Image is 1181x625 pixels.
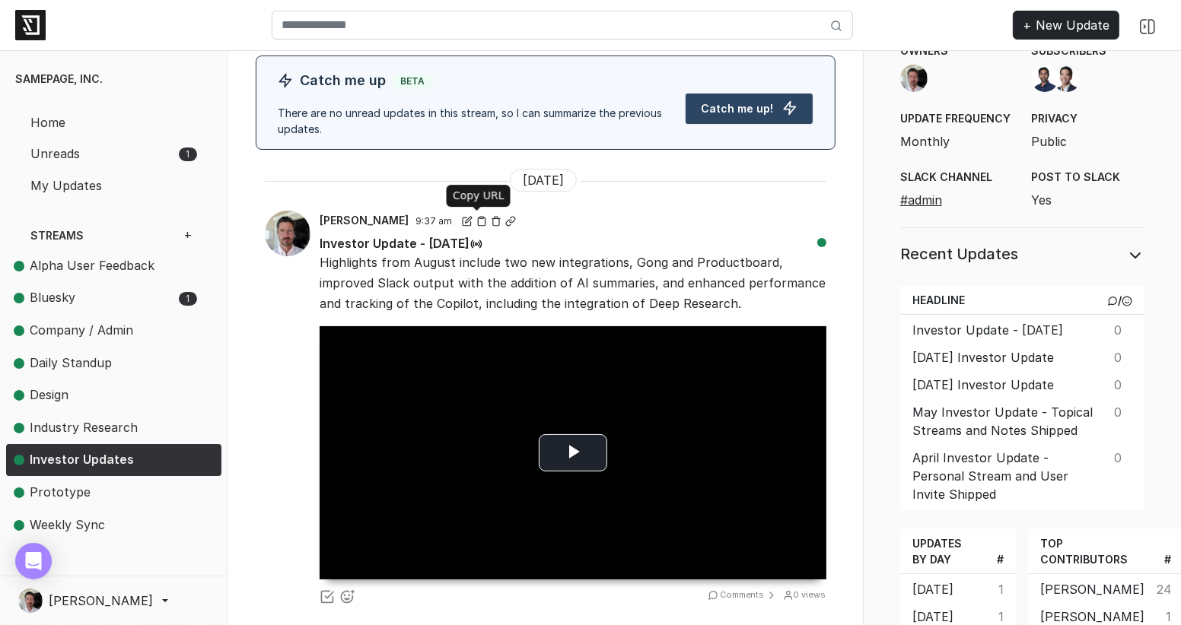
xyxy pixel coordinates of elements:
td: [DATE] [900,574,985,602]
a: My Updates [18,169,209,201]
span: Design [30,387,68,402]
span: Home [30,113,175,132]
span: 1 [179,292,197,306]
a: Comments [708,589,780,600]
span: Company / Admin [14,321,175,341]
img: Jason Wu [1053,65,1081,92]
span: Slack Channel [900,169,1014,185]
span: [DATE] [510,169,577,192]
span: Samepage, Inc. [15,72,103,85]
span: Daily Standup [30,355,112,370]
td: 0 [1101,315,1144,343]
button: Catch me up! [685,93,813,125]
a: Daily Standup [6,347,209,379]
a: Bluesky 1 [6,282,209,315]
a: + New Update [1013,11,1119,40]
td: [DATE] Investor Update [900,342,1101,370]
span: Catch me up [300,72,386,88]
button: Play Video [539,434,607,471]
span: My Updates [30,176,175,195]
span: Alpha User Feedback [30,258,154,273]
span: 9:37 am [415,215,452,227]
div: Yes [1022,169,1154,209]
td: May Investor Update - Topical Streams and Notes Shipped [900,397,1101,443]
span: Daily Standup [14,354,175,373]
a: Investor Updates [6,444,209,477]
span: Prototype [14,483,175,503]
span: Company / Admin [30,322,133,338]
span: Investor Updates [14,450,175,470]
a: Weekly Sync [6,509,209,541]
a: [PERSON_NAME] [320,212,415,227]
span: Streams [30,227,151,243]
h5: Recent Updates [900,246,1108,262]
a: Unreads 1 [18,138,209,170]
turbo-frame: Comments [720,589,765,600]
span: 1 [179,148,197,161]
div: Video Player [320,326,826,579]
div: There are no unread updates in this stream, so I can summarize the previous updates. [269,105,676,137]
span: Unreads [30,144,175,163]
span: Industry Research [14,418,175,438]
img: logo-6ba331977e59facfbff2947a2e854c94a5e6b03243a11af005d3916e8cc67d17.png [15,10,46,40]
span: Bluesky [30,290,75,305]
span: Post to Slack [1031,169,1144,185]
div: Open Intercom Messenger [15,543,52,579]
span: + [179,226,197,243]
span: Design [14,385,175,405]
th: Top Contributors [1028,529,1151,574]
span: Alpha User Feedback [14,256,175,276]
a: #admin [900,192,942,208]
span: Update Frequency [900,110,1014,126]
span: Investor Updates [30,452,134,467]
span: Weekly Sync [14,516,175,535]
button: Read this update to me [470,233,483,252]
td: [PERSON_NAME] [1028,574,1151,602]
span: Beta [393,74,432,88]
a: [PERSON_NAME] [18,589,209,613]
td: 0 [1101,342,1144,370]
img: Paul Wicker [900,65,928,92]
span: Investor Update - [DATE] [320,232,483,252]
div: Monthly [891,110,1023,151]
a: Prototype [6,476,209,509]
span: Privacy [1031,110,1144,126]
th: # [984,529,1016,574]
td: 0 [1101,397,1144,443]
a: Company / Admin [6,314,209,347]
span: [PERSON_NAME] [49,592,153,610]
a: Alpha User Feedback [6,249,209,282]
td: 0 [1101,370,1144,397]
a: Design [6,379,209,412]
td: [DATE] Investor Update [900,370,1101,397]
p: Highlights from August include two new integrations, Gong and Productboard, improved Slack output... [320,252,826,315]
a: + [167,219,209,249]
div: Copy URL [447,185,511,207]
th: / [1101,286,1144,315]
div: Public [1022,110,1154,151]
a: Industry Research [6,411,209,444]
span: [PERSON_NAME] [320,214,409,227]
td: April Investor Update - Personal Stream and User Invite Shipped [900,443,1101,511]
img: Paul Wicker [18,589,43,613]
td: 0 [1101,443,1144,511]
span: 0 views [783,589,826,600]
span: Weekly Sync [30,517,105,532]
td: Investor Update - [DATE] [900,315,1101,343]
img: Paul Wicker [265,211,310,256]
span: Catch me up! [701,102,773,115]
img: Sahil Jain [1031,65,1058,92]
span: Prototype [30,484,91,500]
td: 1 [984,574,1016,602]
a: Streams [18,219,163,249]
span: Industry Research [30,420,138,435]
span: Bluesky [14,288,175,308]
th: Updates by Day [900,529,985,574]
a: Home [18,106,209,138]
th: Headline [900,286,1101,315]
